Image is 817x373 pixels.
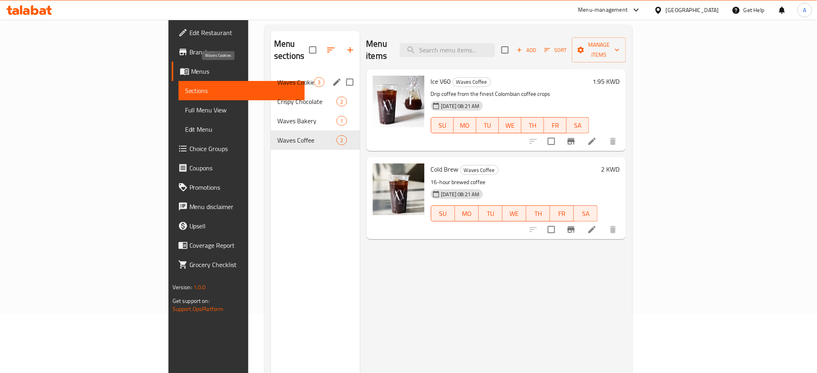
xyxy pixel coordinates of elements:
h2: Menu items [366,38,391,62]
p: Drip coffee from the finest Colombian coffee crops [431,89,590,99]
div: Menu-management [578,5,628,15]
span: MO [458,208,476,220]
button: Sort [543,44,569,56]
span: Crispy Chocolate [277,97,337,106]
input: search [400,43,495,57]
span: SU [434,208,452,220]
button: MO [455,205,479,222]
span: FR [547,120,563,131]
span: FR [553,208,571,220]
span: Sort [545,46,567,55]
span: Edit Restaurant [189,28,299,37]
span: Grocery Checklist [189,260,299,269]
a: Edit menu item [587,137,597,146]
div: Waves Bakery1 [271,111,360,131]
button: SA [574,205,598,222]
a: Menus [172,62,305,81]
a: Choice Groups [172,139,305,158]
span: Select section [497,41,513,58]
img: Ice V60 [373,76,424,127]
span: Full Menu View [185,105,299,115]
span: Ice V60 [431,75,451,87]
div: Waves Coffee [460,165,499,175]
span: SU [434,120,451,131]
button: Branch-specific-item [561,132,581,151]
a: Coupons [172,158,305,178]
span: Menus [191,66,299,76]
span: 1.0.0 [193,282,206,292]
a: Menu disclaimer [172,197,305,216]
span: Waves Coffee [461,166,498,175]
a: Upsell [172,216,305,236]
button: Add [513,44,539,56]
a: Coverage Report [172,236,305,255]
button: edit [331,76,343,88]
span: Select to update [543,133,560,150]
span: MO [457,120,473,131]
span: Sections [185,86,299,95]
a: Edit menu item [587,225,597,234]
div: Waves Cookies3edit [271,73,360,92]
span: 1 [337,117,346,125]
span: Edit Menu [185,124,299,134]
span: TU [480,120,496,131]
button: WE [503,205,526,222]
button: SU [431,117,454,133]
span: SA [570,120,586,131]
span: Sort items [539,44,572,56]
button: Manage items [572,37,626,62]
div: items [337,135,347,145]
span: Promotions [189,182,299,192]
button: FR [550,205,574,222]
p: 16-hour brewed coffee [431,177,598,187]
span: Coupons [189,163,299,173]
span: Waves Coffee [277,135,337,145]
a: Branches [172,42,305,62]
a: Support.OpsPlatform [173,304,224,314]
div: Waves Coffee2 [271,131,360,150]
a: Promotions [172,178,305,197]
button: MO [454,117,476,133]
button: TU [476,117,499,133]
button: SA [567,117,589,133]
a: Full Menu View [179,100,305,120]
span: WE [502,120,518,131]
span: Menu disclaimer [189,202,299,211]
a: Edit Restaurant [172,23,305,42]
span: 3 [314,79,324,86]
img: Cold Brew [373,164,424,215]
button: Branch-specific-item [561,220,581,239]
span: Sort sections [321,40,341,60]
span: Coverage Report [189,240,299,250]
span: 2 [337,98,346,106]
button: TH [522,117,544,133]
span: A [803,6,807,15]
div: items [337,116,347,126]
button: delete [603,220,623,239]
h6: 1.95 KWD [592,76,620,87]
div: items [314,77,324,87]
button: SU [431,205,455,222]
span: Select to update [543,221,560,238]
span: TH [530,208,547,220]
span: TU [482,208,499,220]
div: [GEOGRAPHIC_DATA] [666,6,719,15]
span: Select all sections [304,41,321,58]
span: Manage items [578,40,620,60]
span: Add item [513,44,539,56]
a: Sections [179,81,305,100]
span: Upsell [189,221,299,231]
a: Grocery Checklist [172,255,305,274]
span: Add [516,46,537,55]
span: Choice Groups [189,144,299,153]
button: TU [479,205,503,222]
span: TH [525,120,541,131]
span: Cold Brew [431,163,459,175]
span: SA [577,208,595,220]
button: WE [499,117,522,133]
span: [DATE] 08:21 AM [438,102,483,110]
button: FR [544,117,567,133]
nav: Menu sections [271,69,360,153]
span: [DATE] 08:21 AM [438,191,483,198]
